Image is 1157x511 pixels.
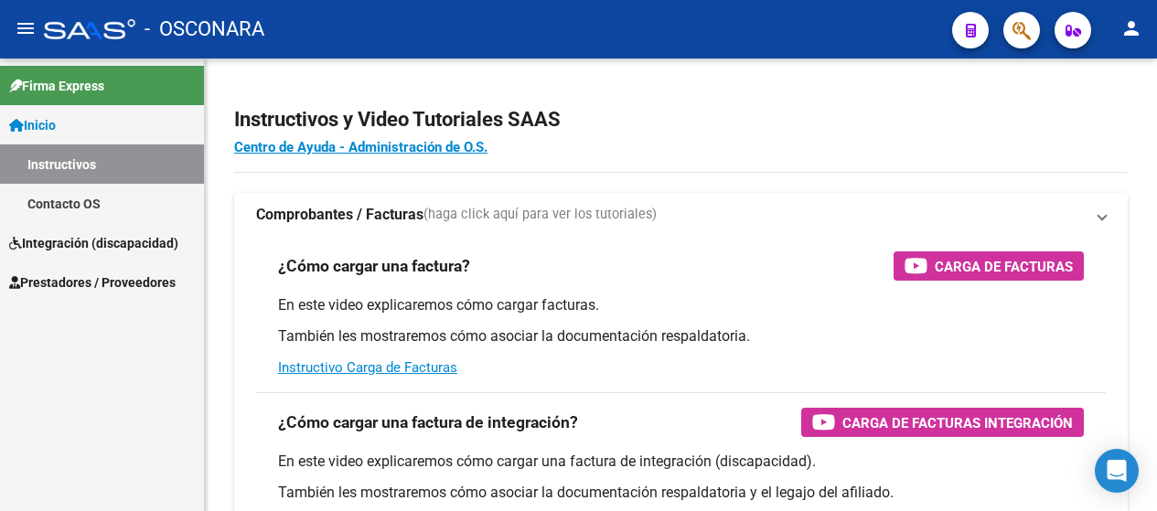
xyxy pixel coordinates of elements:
[145,9,264,49] span: - OSCONARA
[278,253,470,279] h3: ¿Cómo cargar una factura?
[278,295,1084,315] p: En este video explicaremos cómo cargar facturas.
[278,452,1084,472] p: En este video explicaremos cómo cargar una factura de integración (discapacidad).
[278,359,457,376] a: Instructivo Carga de Facturas
[15,17,37,39] mat-icon: menu
[256,205,423,225] strong: Comprobantes / Facturas
[9,115,56,135] span: Inicio
[278,326,1084,346] p: También les mostraremos cómo asociar la documentación respaldatoria.
[278,483,1084,503] p: También les mostraremos cómo asociar la documentación respaldatoria y el legajo del afiliado.
[842,411,1073,434] span: Carga de Facturas Integración
[1120,17,1142,39] mat-icon: person
[9,233,178,253] span: Integración (discapacidad)
[894,251,1084,281] button: Carga de Facturas
[234,102,1128,137] h2: Instructivos y Video Tutoriales SAAS
[278,410,578,435] h3: ¿Cómo cargar una factura de integración?
[234,193,1128,237] mat-expansion-panel-header: Comprobantes / Facturas(haga click aquí para ver los tutoriales)
[1095,449,1139,493] div: Open Intercom Messenger
[9,272,176,293] span: Prestadores / Proveedores
[935,255,1073,278] span: Carga de Facturas
[801,408,1084,437] button: Carga de Facturas Integración
[234,139,487,155] a: Centro de Ayuda - Administración de O.S.
[9,76,104,96] span: Firma Express
[423,205,657,225] span: (haga click aquí para ver los tutoriales)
